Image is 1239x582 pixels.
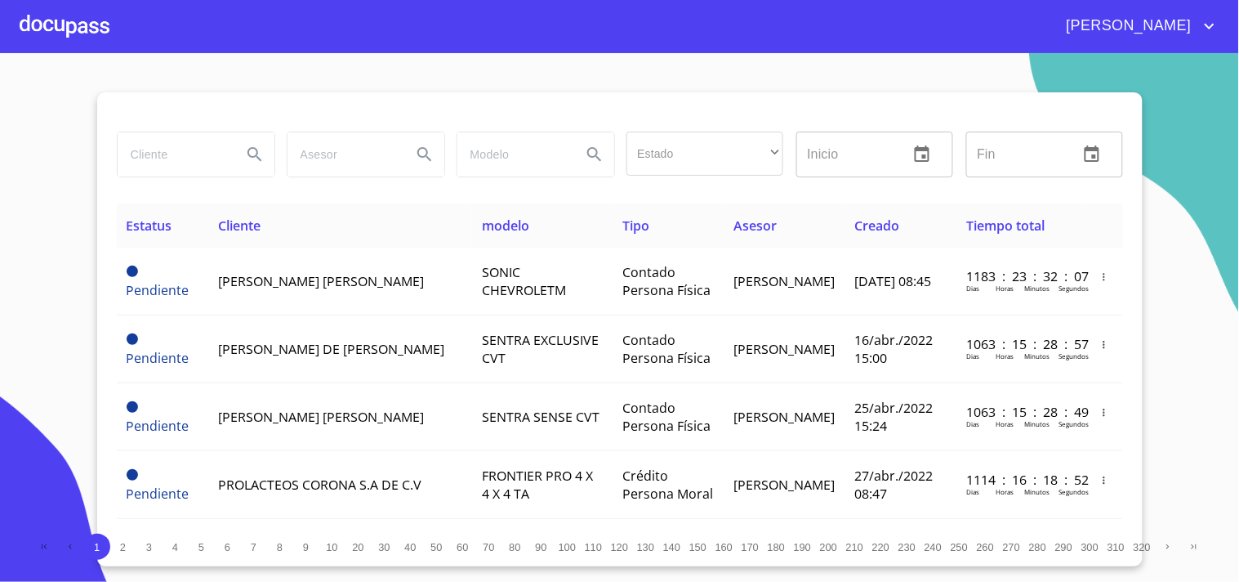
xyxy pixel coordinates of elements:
[966,487,979,496] p: Dias
[127,469,138,481] span: Pendiente
[1054,13,1200,39] span: [PERSON_NAME]
[607,534,633,560] button: 120
[372,534,398,560] button: 30
[622,467,713,503] span: Crédito Persona Moral
[241,534,267,560] button: 7
[502,534,528,560] button: 80
[1025,534,1051,560] button: 280
[378,541,390,553] span: 30
[689,541,706,553] span: 150
[868,534,894,560] button: 220
[559,541,576,553] span: 100
[482,263,566,299] span: SONIC CHEVROLETM
[163,534,189,560] button: 4
[482,408,599,426] span: SENTRA SENSE CVT
[733,340,835,358] span: [PERSON_NAME]
[218,272,424,290] span: [PERSON_NAME] [PERSON_NAME]
[127,266,138,277] span: Pendiente
[996,351,1014,360] p: Horas
[94,541,100,553] span: 1
[575,135,614,174] button: Search
[1058,419,1089,428] p: Segundos
[622,331,711,367] span: Contado Persona Física
[1077,534,1103,560] button: 300
[127,349,189,367] span: Pendiente
[405,135,444,174] button: Search
[1058,487,1089,496] p: Segundos
[457,132,568,177] input: search
[326,541,337,553] span: 10
[1024,419,1050,428] p: Minutos
[996,487,1014,496] p: Horas
[218,217,261,235] span: Cliente
[966,351,979,360] p: Dias
[966,284,979,293] p: Dias
[581,534,607,560] button: 110
[1103,534,1130,560] button: 310
[637,541,654,553] span: 130
[345,534,372,560] button: 20
[482,331,599,367] span: SENTRA EXCLUSIVE CVT
[966,403,1076,421] p: 1063 : 15 : 28 : 49
[622,399,711,435] span: Contado Persona Física
[854,467,933,503] span: 27/abr./2022 08:47
[476,534,502,560] button: 70
[198,541,204,553] span: 5
[1024,487,1050,496] p: Minutos
[319,534,345,560] button: 10
[820,541,837,553] span: 200
[966,419,979,428] p: Dias
[398,534,424,560] button: 40
[951,541,968,553] span: 250
[1081,541,1099,553] span: 300
[920,534,947,560] button: 240
[482,217,529,235] span: modelo
[1130,534,1156,560] button: 320
[925,541,942,553] span: 240
[509,541,520,553] span: 80
[450,534,476,560] button: 60
[768,541,785,553] span: 180
[430,541,442,553] span: 50
[966,267,1076,285] p: 1183 : 23 : 32 : 07
[1108,541,1125,553] span: 310
[1134,541,1151,553] span: 320
[854,272,931,290] span: [DATE] 08:45
[127,334,138,345] span: Pendiente
[585,541,602,553] span: 110
[816,534,842,560] button: 200
[977,541,994,553] span: 260
[127,417,189,435] span: Pendiente
[457,541,468,553] span: 60
[215,534,241,560] button: 6
[1029,541,1046,553] span: 280
[947,534,973,560] button: 250
[1024,284,1050,293] p: Minutos
[872,541,889,553] span: 220
[996,419,1014,428] p: Horas
[626,132,783,176] div: ​
[790,534,816,560] button: 190
[483,541,494,553] span: 70
[996,284,1014,293] p: Horas
[1051,534,1077,560] button: 290
[966,335,1076,353] p: 1063 : 15 : 28 : 57
[733,272,835,290] span: [PERSON_NAME]
[842,534,868,560] button: 210
[733,217,777,235] span: Asesor
[287,132,399,177] input: search
[136,534,163,560] button: 3
[110,534,136,560] button: 2
[1054,13,1219,39] button: account of current user
[794,541,811,553] span: 190
[659,534,685,560] button: 140
[685,534,711,560] button: 150
[424,534,450,560] button: 50
[189,534,215,560] button: 5
[404,541,416,553] span: 40
[146,541,152,553] span: 3
[633,534,659,560] button: 130
[1024,351,1050,360] p: Minutos
[277,541,283,553] span: 8
[622,217,649,235] span: Tipo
